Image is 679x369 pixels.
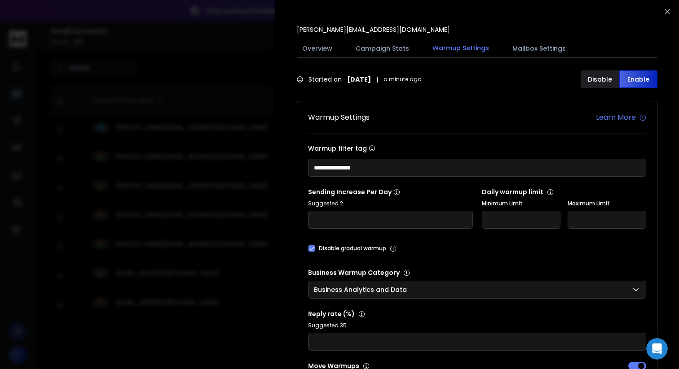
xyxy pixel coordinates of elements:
p: Reply rate (%) [308,309,646,318]
img: Profile image for Lakshita [38,5,53,19]
div: Close [158,4,174,20]
button: Send a message… [154,290,168,304]
label: Warmup filter tag [308,145,646,152]
div: Started on [297,75,421,84]
button: Mailbox Settings [507,39,571,58]
strong: [DATE] [347,75,371,84]
button: Campaign Stats [350,39,414,58]
p: Business Analytics and Data [314,285,410,294]
p: Back later [DATE] [76,11,127,20]
p: Suggested 35 [308,322,646,329]
a: Learn More [596,112,646,123]
button: Disable [581,70,619,88]
p: Suggested 2 [308,200,473,207]
p: Daily warmup limit [482,187,647,196]
label: Minimum Limit [482,200,560,207]
textarea: Message… [8,239,172,290]
h1: Warmup Settings [308,112,370,123]
button: Home [141,4,158,21]
span: | [376,75,378,84]
iframe: Intercom live chat [646,338,668,360]
span: a minute ago [384,76,421,83]
button: Enable [619,70,658,88]
label: Disable gradual warmup [319,245,386,252]
p: [PERSON_NAME][EMAIL_ADDRESS][DOMAIN_NAME] [297,25,450,34]
img: Profile image for Raj [26,5,40,19]
button: Overview [297,39,338,58]
button: Emoji picker [14,294,21,301]
p: Sending Increase Per Day [308,187,473,196]
img: Profile image for Rohan [51,5,65,19]
button: go back [6,4,23,21]
button: Warmup Settings [427,38,494,59]
button: DisableEnable [581,70,657,88]
p: Business Warmup Category [308,268,646,277]
label: Maximum Limit [568,200,646,207]
h1: [URL] [69,4,88,11]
